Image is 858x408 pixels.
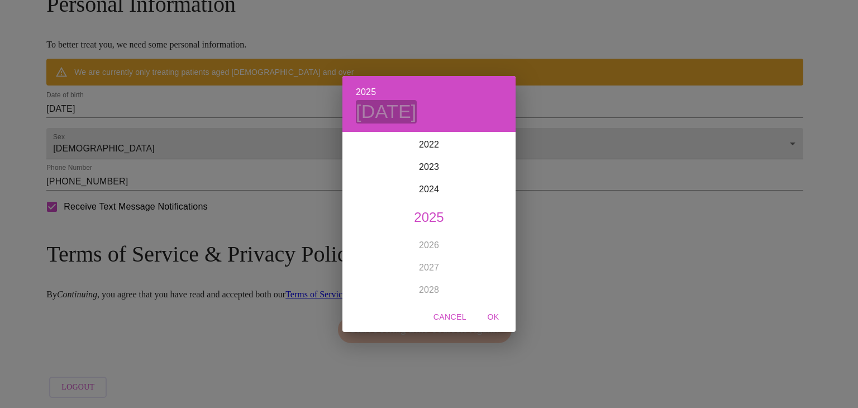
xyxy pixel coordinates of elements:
button: OK [475,307,511,328]
button: Cancel [429,307,471,328]
span: OK [480,310,507,324]
span: Cancel [433,310,466,324]
div: 2025 [342,206,516,229]
div: 2024 [342,178,516,201]
div: 2022 [342,134,516,156]
div: 2023 [342,156,516,178]
button: [DATE] [356,100,417,124]
button: 2025 [356,84,376,100]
